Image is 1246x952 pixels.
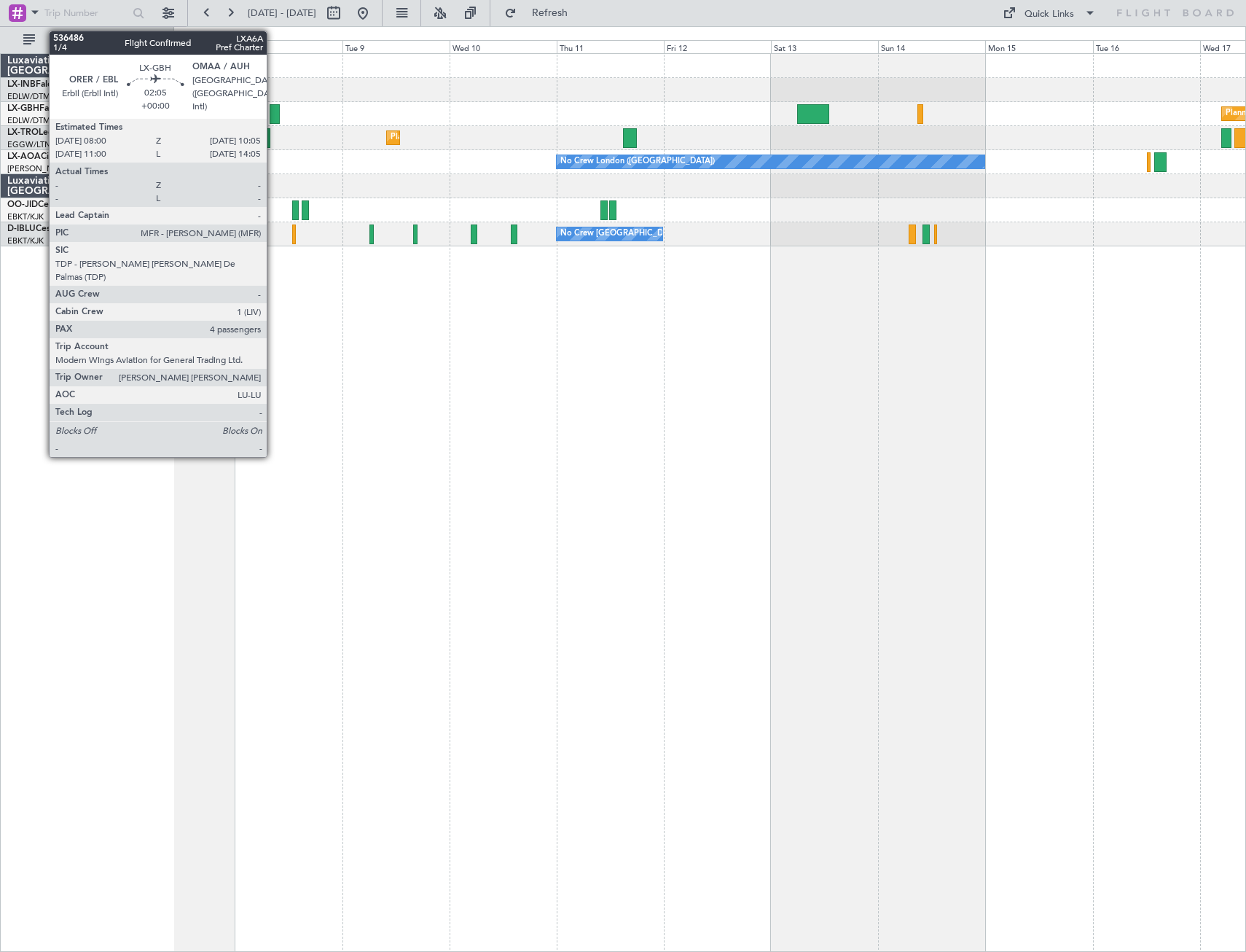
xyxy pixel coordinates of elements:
a: LX-GBHFalcon 7X [7,104,79,113]
div: Mon 8 [235,40,342,53]
div: [DATE] [176,29,201,42]
div: No Crew [GEOGRAPHIC_DATA] ([GEOGRAPHIC_DATA] National) [560,223,804,245]
div: Quick Links [1024,7,1074,22]
a: OO-JIDCessna CJ1 525 [7,200,102,209]
span: LX-TRO [7,128,39,137]
div: Sat 13 [771,40,878,53]
a: EBKT/KJK [7,235,44,246]
a: LX-AOACitation Mustang [7,152,111,161]
a: [PERSON_NAME]/QSA [7,163,93,174]
span: All Aircraft [38,35,154,45]
a: LX-INBFalcon 900EX EASy II [7,80,122,89]
a: EDLW/DTM [7,115,50,126]
div: Mon 15 [985,40,1092,53]
div: Tue 16 [1093,40,1200,53]
span: OO-JID [7,200,38,209]
a: D-IBLUCessna Citation M2 [7,225,114,233]
div: Fri 12 [664,40,771,53]
div: Thu 11 [557,40,664,53]
span: LX-INB [7,80,36,89]
span: LX-GBH [7,104,39,113]
a: LX-TROLegacy 650 [7,128,85,137]
div: Tue 9 [342,40,450,53]
span: Refresh [520,8,581,18]
span: LX-AOA [7,152,41,161]
a: EGGW/LTN [7,139,51,150]
div: Wed 10 [450,40,557,53]
div: Planned Maint Dusseldorf [391,127,486,149]
a: EBKT/KJK [7,211,44,222]
span: D-IBLU [7,225,36,233]
div: Sun 14 [878,40,985,53]
div: Sun 7 [128,40,235,53]
span: [DATE] - [DATE] [248,7,316,20]
input: Trip Number [44,2,128,24]
a: EDLW/DTM [7,91,50,102]
button: Refresh [498,1,585,25]
button: All Aircraft [16,28,158,52]
button: Quick Links [995,1,1103,25]
div: No Crew London ([GEOGRAPHIC_DATA]) [560,151,715,173]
